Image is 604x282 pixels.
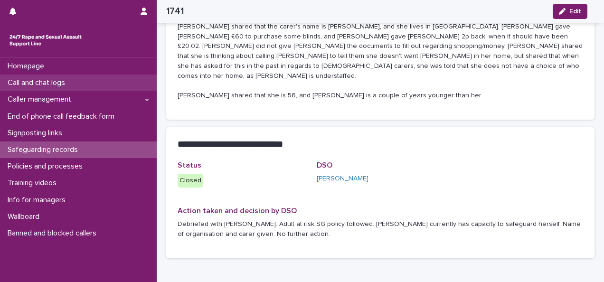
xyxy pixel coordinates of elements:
span: Status [178,161,201,169]
p: Safeguarding records [4,145,85,154]
p: End of phone call feedback form [4,112,122,121]
span: DSO [317,161,332,169]
p: Debriefed with [PERSON_NAME]. Adult at risk SG policy followed. [PERSON_NAME] currently has capac... [178,219,583,239]
span: Action taken and decision by DSO [178,207,297,215]
p: Signposting links [4,129,70,138]
p: Training videos [4,179,64,188]
p: [PERSON_NAME] shared that she is experiencing financial abuse by one of her carers at Raven Suppo... [178,12,583,101]
a: [PERSON_NAME] [317,174,368,184]
div: Closed [178,174,203,188]
button: Edit [553,4,587,19]
p: Call and chat logs [4,78,73,87]
h2: 1741 [166,6,184,17]
p: Wallboard [4,212,47,221]
p: Policies and processes [4,162,90,171]
p: Caller management [4,95,79,104]
img: rhQMoQhaT3yELyF149Cw [8,31,84,50]
p: Banned and blocked callers [4,229,104,238]
span: Edit [569,8,581,15]
p: Info for managers [4,196,73,205]
p: Homepage [4,62,52,71]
